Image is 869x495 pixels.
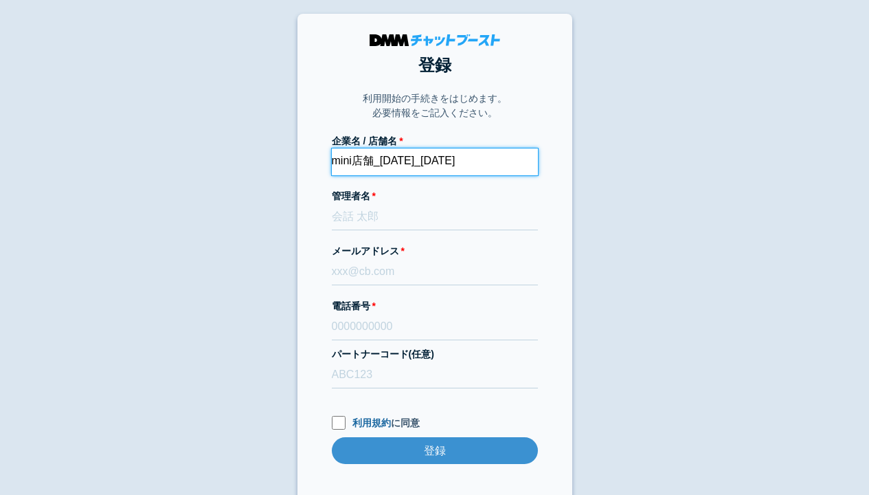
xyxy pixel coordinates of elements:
[363,91,507,120] p: 利用開始の手続きをはじめます。 必要情報をご記入ください。
[332,299,538,313] label: 電話番号
[332,189,538,203] label: 管理者名
[332,148,538,175] input: 株式会社チャットブースト
[332,203,538,230] input: 会話 太郎
[332,347,538,362] label: パートナーコード(任意)
[332,244,538,258] label: メールアドレス
[332,258,538,285] input: xxx@cb.com
[332,53,538,78] h1: 登録
[332,362,538,388] input: ABC123
[332,416,538,430] label: に同意
[332,416,346,430] input: 利用規約に同意
[332,134,538,148] label: 企業名 / 店舗名
[332,313,538,340] input: 0000000000
[370,34,500,46] img: DMMチャットブースト
[352,417,391,428] a: 利用規約
[332,437,538,464] input: 登録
